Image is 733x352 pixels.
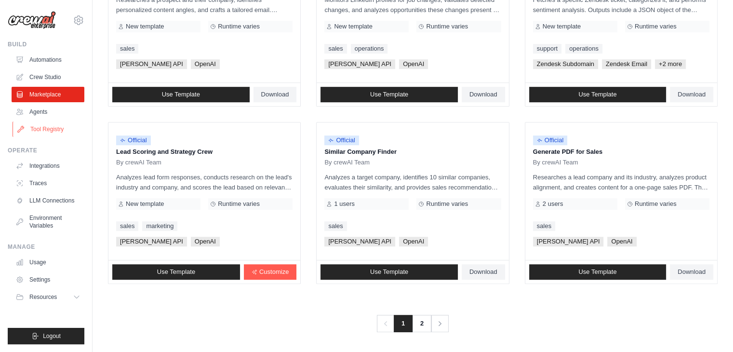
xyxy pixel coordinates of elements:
span: [PERSON_NAME] API [116,237,187,246]
span: [PERSON_NAME] API [533,237,604,246]
span: Download [678,91,706,98]
span: OpenAI [399,237,428,246]
a: operations [565,44,602,54]
span: Use Template [162,91,200,98]
span: +2 more [655,59,686,69]
span: Download [261,91,289,98]
span: By crewAI Team [324,159,370,166]
a: sales [116,44,138,54]
a: Crew Studio [12,69,84,85]
a: Tool Registry [13,122,85,137]
span: New template [334,23,372,30]
a: Use Template [112,87,250,102]
span: Zendesk Email [602,59,651,69]
a: Use Template [529,87,666,102]
span: Use Template [578,91,616,98]
span: OpenAI [191,59,220,69]
span: [PERSON_NAME] API [324,59,395,69]
span: Zendesk Subdomain [533,59,598,69]
span: Use Template [370,268,408,276]
a: Usage [12,255,84,270]
span: 1 [394,315,413,332]
a: Use Template [529,264,666,280]
span: Runtime varies [635,23,677,30]
a: Use Template [320,264,458,280]
span: Download [469,268,497,276]
a: operations [351,44,388,54]
a: Traces [12,176,84,191]
span: OpenAI [399,59,428,69]
span: Runtime varies [426,200,468,208]
a: 2 [412,315,431,332]
a: Environment Variables [12,210,84,233]
img: Logo [8,11,56,29]
span: Official [533,135,568,145]
span: Use Template [578,268,616,276]
a: Download [670,87,713,102]
span: New template [126,200,164,208]
span: Runtime varies [218,200,260,208]
p: Generate PDF for Sales [533,147,709,157]
span: Use Template [157,268,195,276]
span: Resources [29,293,57,301]
a: Download [462,87,505,102]
div: Manage [8,243,84,251]
p: Analyzes lead form responses, conducts research on the lead's industry and company, and scores th... [116,172,293,192]
a: Automations [12,52,84,68]
a: Download [670,264,713,280]
span: 2 users [543,200,563,208]
a: Marketplace [12,87,84,102]
a: Use Template [112,264,240,280]
span: Use Template [370,91,408,98]
span: Download [678,268,706,276]
p: Analyzes a target company, identifies 10 similar companies, evaluates their similarity, and provi... [324,172,501,192]
span: Official [116,135,151,145]
button: Resources [12,289,84,305]
a: sales [533,221,555,231]
div: Build [8,41,84,48]
span: Download [469,91,497,98]
div: Operate [8,147,84,154]
a: Customize [244,264,296,280]
a: Agents [12,104,84,120]
p: Researches a lead company and its industry, analyzes product alignment, and creates content for a... [533,172,709,192]
span: Customize [259,268,289,276]
span: By crewAI Team [116,159,161,166]
span: Runtime varies [426,23,468,30]
span: OpenAI [191,237,220,246]
a: Settings [12,272,84,287]
a: Integrations [12,158,84,174]
span: [PERSON_NAME] API [324,237,395,246]
span: Runtime varies [218,23,260,30]
a: sales [116,221,138,231]
a: Download [253,87,297,102]
span: 1 users [334,200,355,208]
a: sales [324,44,347,54]
a: support [533,44,561,54]
a: marketing [142,221,177,231]
span: Logout [43,332,61,340]
span: [PERSON_NAME] API [116,59,187,69]
p: Similar Company Finder [324,147,501,157]
span: Official [324,135,359,145]
span: New template [543,23,581,30]
span: New template [126,23,164,30]
span: Runtime varies [635,200,677,208]
p: Lead Scoring and Strategy Crew [116,147,293,157]
a: Use Template [320,87,458,102]
span: By crewAI Team [533,159,578,166]
a: sales [324,221,347,231]
button: Logout [8,328,84,344]
nav: Pagination [377,315,449,332]
a: LLM Connections [12,193,84,208]
span: OpenAI [607,237,636,246]
a: Download [462,264,505,280]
